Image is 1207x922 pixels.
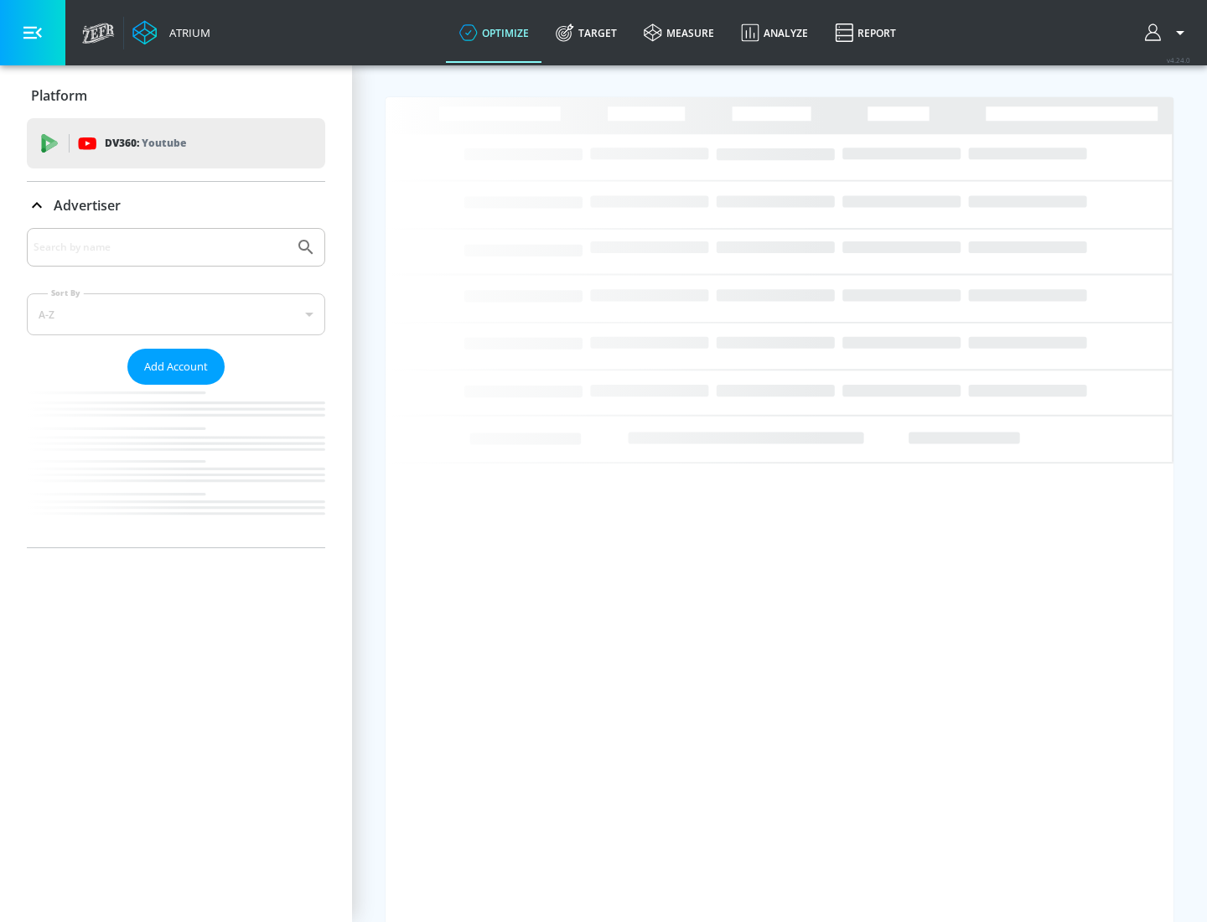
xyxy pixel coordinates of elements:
[163,25,210,40] div: Atrium
[27,385,325,547] nav: list of Advertiser
[27,118,325,168] div: DV360: Youtube
[48,287,84,298] label: Sort By
[1167,55,1190,65] span: v 4.24.0
[27,182,325,229] div: Advertiser
[728,3,821,63] a: Analyze
[27,228,325,547] div: Advertiser
[542,3,630,63] a: Target
[34,236,288,258] input: Search by name
[132,20,210,45] a: Atrium
[31,86,87,105] p: Platform
[142,134,186,152] p: Youtube
[54,196,121,215] p: Advertiser
[105,134,186,153] p: DV360:
[127,349,225,385] button: Add Account
[27,293,325,335] div: A-Z
[630,3,728,63] a: measure
[446,3,542,63] a: optimize
[821,3,909,63] a: Report
[27,72,325,119] div: Platform
[144,357,208,376] span: Add Account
